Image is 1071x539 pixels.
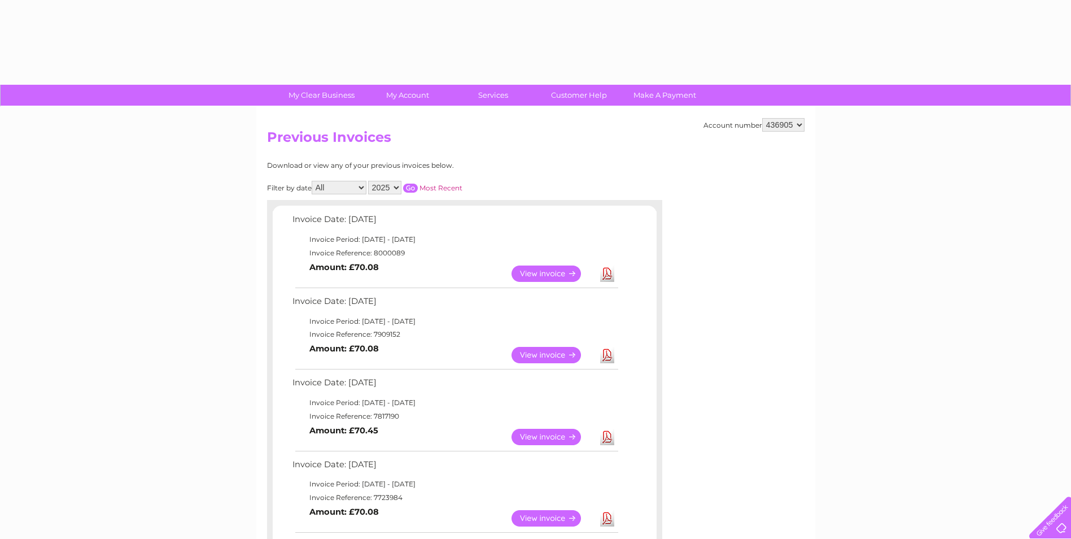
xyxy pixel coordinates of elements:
td: Invoice Reference: 7723984 [290,491,620,505]
a: Customer Help [532,85,626,106]
td: Invoice Period: [DATE] - [DATE] [290,315,620,328]
a: Download [600,266,614,282]
a: My Account [361,85,454,106]
a: View [512,266,594,282]
td: Invoice Period: [DATE] - [DATE] [290,233,620,246]
a: Services [447,85,540,106]
b: Amount: £70.08 [309,507,379,517]
td: Invoice Reference: 8000089 [290,246,620,260]
a: Most Recent [419,184,462,192]
a: Download [600,347,614,363]
b: Amount: £70.45 [309,425,378,436]
td: Invoice Period: [DATE] - [DATE] [290,396,620,410]
div: Download or view any of your previous invoices below. [267,162,563,169]
a: View [512,347,594,363]
a: View [512,510,594,527]
b: Amount: £70.08 [309,262,379,272]
td: Invoice Reference: 7909152 [290,328,620,341]
div: Filter by date [267,181,563,194]
td: Invoice Reference: 7817190 [290,410,620,423]
h2: Previous Invoices [267,129,805,151]
td: Invoice Period: [DATE] - [DATE] [290,477,620,491]
b: Amount: £70.08 [309,344,379,354]
a: View [512,429,594,445]
td: Invoice Date: [DATE] [290,457,620,478]
a: My Clear Business [275,85,368,106]
td: Invoice Date: [DATE] [290,212,620,233]
a: Download [600,429,614,445]
td: Invoice Date: [DATE] [290,375,620,396]
a: Make A Payment [618,85,711,106]
td: Invoice Date: [DATE] [290,294,620,315]
a: Download [600,510,614,527]
div: Account number [703,118,805,132]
